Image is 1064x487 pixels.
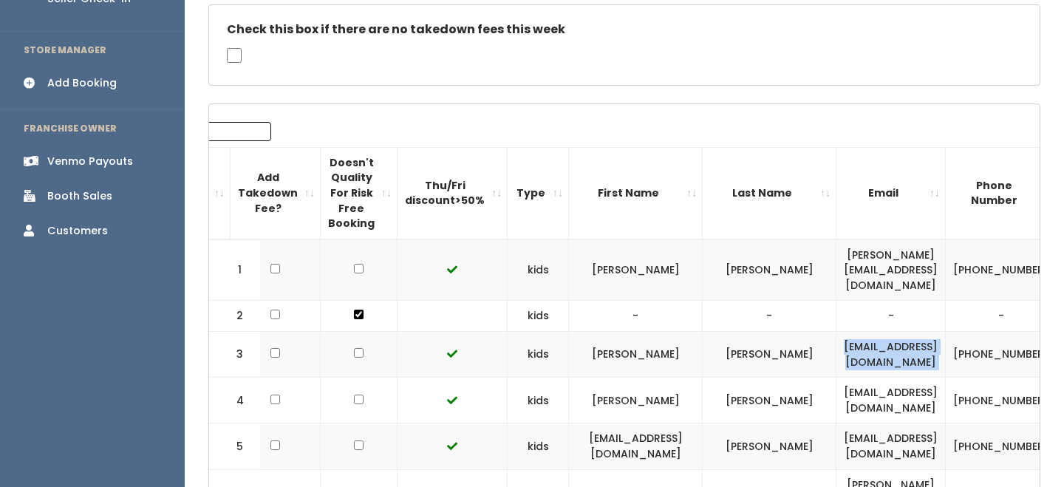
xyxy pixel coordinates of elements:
td: [EMAIL_ADDRESS][DOMAIN_NAME] [569,423,703,469]
div: Add Booking [47,75,117,91]
td: [PHONE_NUMBER] [946,378,1057,423]
td: kids [508,301,569,332]
td: - [836,301,946,332]
td: - [946,301,1057,332]
td: [PERSON_NAME] [703,239,836,301]
td: - [703,301,836,332]
td: [EMAIL_ADDRESS][DOMAIN_NAME] [836,332,946,378]
th: First Name: activate to sort column ascending [569,147,703,239]
div: Booth Sales [47,188,112,204]
th: Type: activate to sort column ascending [508,147,569,239]
td: 2 [209,301,261,332]
th: Doesn't Quality For Risk Free Booking : activate to sort column ascending [321,147,398,239]
th: Phone Number: activate to sort column ascending [946,147,1057,239]
td: 5 [209,423,261,469]
td: kids [508,332,569,378]
td: [PERSON_NAME] [569,332,703,378]
td: kids [508,378,569,423]
div: Customers [47,223,108,239]
td: 1 [209,239,261,301]
td: [EMAIL_ADDRESS][DOMAIN_NAME] [836,423,946,469]
td: [PHONE_NUMBER] [946,332,1057,378]
td: [PERSON_NAME][EMAIL_ADDRESS][DOMAIN_NAME] [836,239,946,301]
td: 4 [209,378,261,423]
td: [PERSON_NAME] [703,378,836,423]
td: 3 [209,332,261,378]
div: Venmo Payouts [47,154,133,169]
td: - [569,301,703,332]
h5: Check this box if there are no takedown fees this week [227,23,1022,36]
td: [PERSON_NAME] [569,378,703,423]
td: [EMAIL_ADDRESS][DOMAIN_NAME] [836,378,946,423]
td: kids [508,239,569,301]
th: Last Name: activate to sort column ascending [703,147,836,239]
th: Thu/Fri discount&gt;50%: activate to sort column ascending [398,147,508,239]
td: kids [508,423,569,469]
th: Email: activate to sort column ascending [836,147,946,239]
td: [PERSON_NAME] [569,239,703,301]
td: [PHONE_NUMBER] [946,239,1057,301]
td: [PERSON_NAME] [703,423,836,469]
td: [PHONE_NUMBER] [946,423,1057,469]
td: [PERSON_NAME] [703,332,836,378]
th: Add Takedown Fee?: activate to sort column ascending [231,147,321,239]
